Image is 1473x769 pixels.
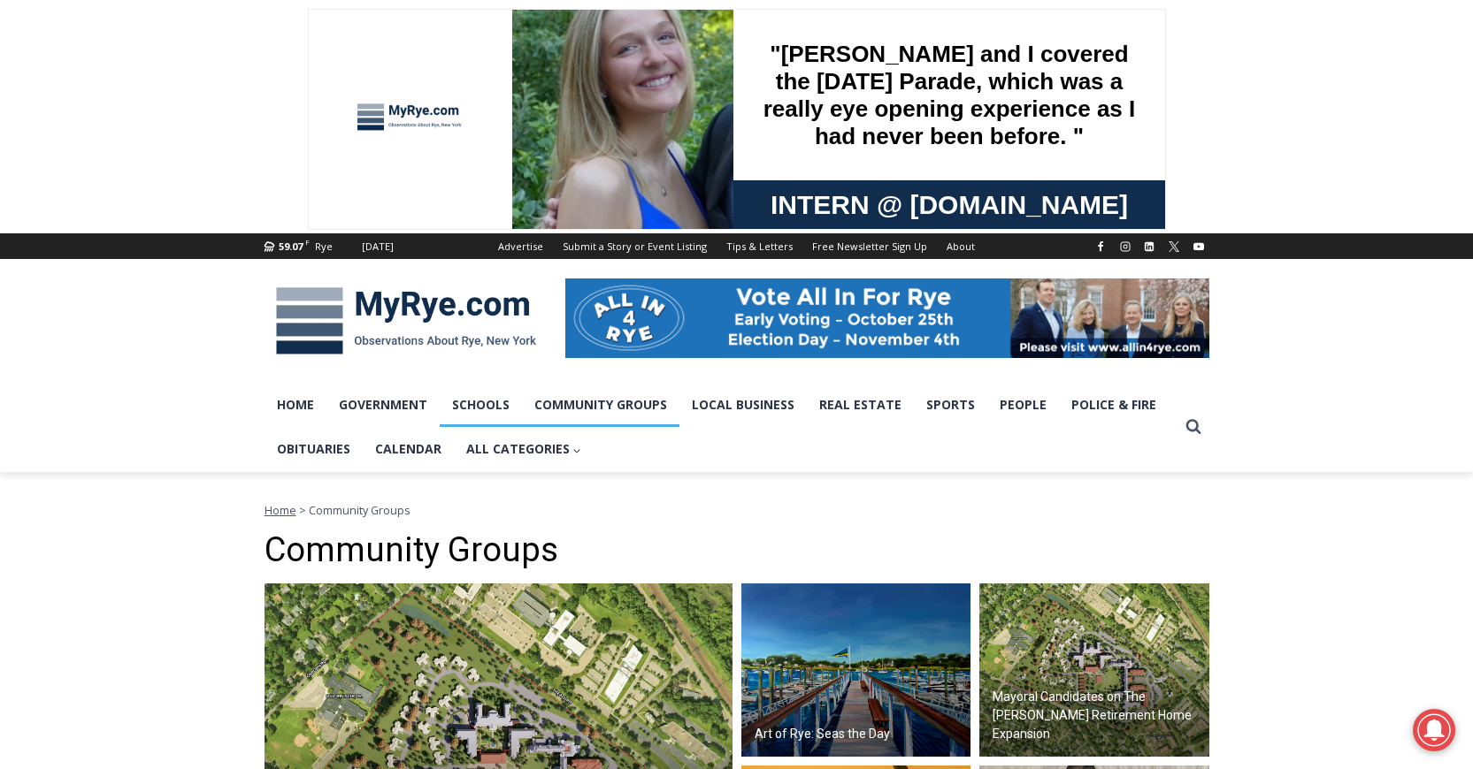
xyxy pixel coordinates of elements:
[454,427,595,471] button: Child menu of All Categories
[265,383,326,427] a: Home
[802,233,937,259] a: Free Newsletter Sign Up
[565,278,1209,358] img: All in for Rye
[914,383,987,427] a: Sports
[979,583,1209,757] a: Mayoral Candidates on The [PERSON_NAME] Retirement Home Expansion
[265,427,363,471] a: Obituaries
[1188,236,1209,257] a: YouTube
[1163,236,1185,257] a: X
[440,383,522,427] a: Schools
[326,383,440,427] a: Government
[807,383,914,427] a: Real Estate
[488,233,985,259] nav: Secondary Navigation
[305,237,310,247] span: F
[741,583,971,757] a: Art of Rye: Seas the Day
[987,383,1059,427] a: People
[1139,236,1160,257] a: Linkedin
[553,233,717,259] a: Submit a Story or Event Listing
[993,688,1205,743] h2: Mayoral Candidates on The [PERSON_NAME] Retirement Home Expansion
[299,502,306,518] span: >
[309,502,410,518] span: Community Groups
[265,502,296,518] a: Home
[363,427,454,471] a: Calendar
[463,176,820,216] span: Intern @ [DOMAIN_NAME]
[1115,236,1136,257] a: Instagram
[741,583,971,757] img: [PHOTO: Seas the Day - Shenorock Shore Club Marina, Rye 36” X 48” Oil on canvas, Commissioned & E...
[362,239,394,255] div: [DATE]
[717,233,802,259] a: Tips & Letters
[447,1,836,171] div: "[PERSON_NAME] and I covered the [DATE] Parade, which was a really eye opening experience as I ha...
[522,383,679,427] a: Community Groups
[265,530,1209,571] h1: Community Groups
[679,383,807,427] a: Local Business
[755,725,890,743] h2: Art of Rye: Seas the Day
[279,240,303,253] span: 59.07
[979,583,1209,757] img: (PHOTO: Illustrative plan of The Osborn's proposed site plan from the July 10, 2025 planning comm...
[1178,411,1209,443] button: View Search Form
[315,239,333,255] div: Rye
[426,171,857,220] a: Intern @ [DOMAIN_NAME]
[265,501,1209,519] nav: Breadcrumbs
[1090,236,1111,257] a: Facebook
[937,233,985,259] a: About
[265,383,1178,472] nav: Primary Navigation
[488,233,553,259] a: Advertise
[1059,383,1169,427] a: Police & Fire
[265,275,548,367] img: MyRye.com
